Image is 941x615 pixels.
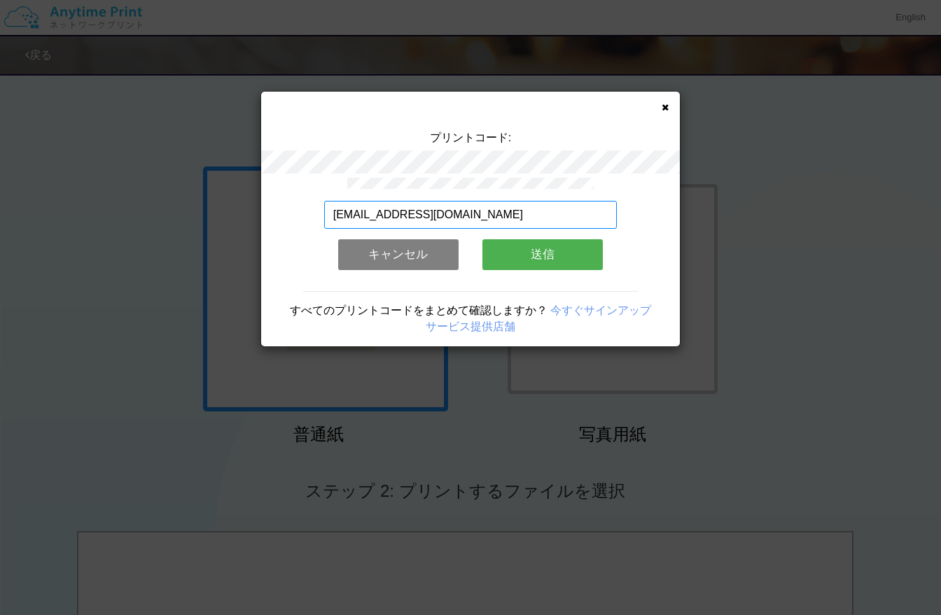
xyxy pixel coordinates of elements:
button: キャンセル [338,239,459,270]
input: メールアドレス [324,201,618,229]
a: サービス提供店舗 [426,320,515,332]
span: プリントコード: [430,132,511,143]
button: 送信 [482,239,603,270]
a: 今すぐサインアップ [550,304,651,316]
span: すべてのプリントコードをまとめて確認しますか？ [290,304,548,316]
